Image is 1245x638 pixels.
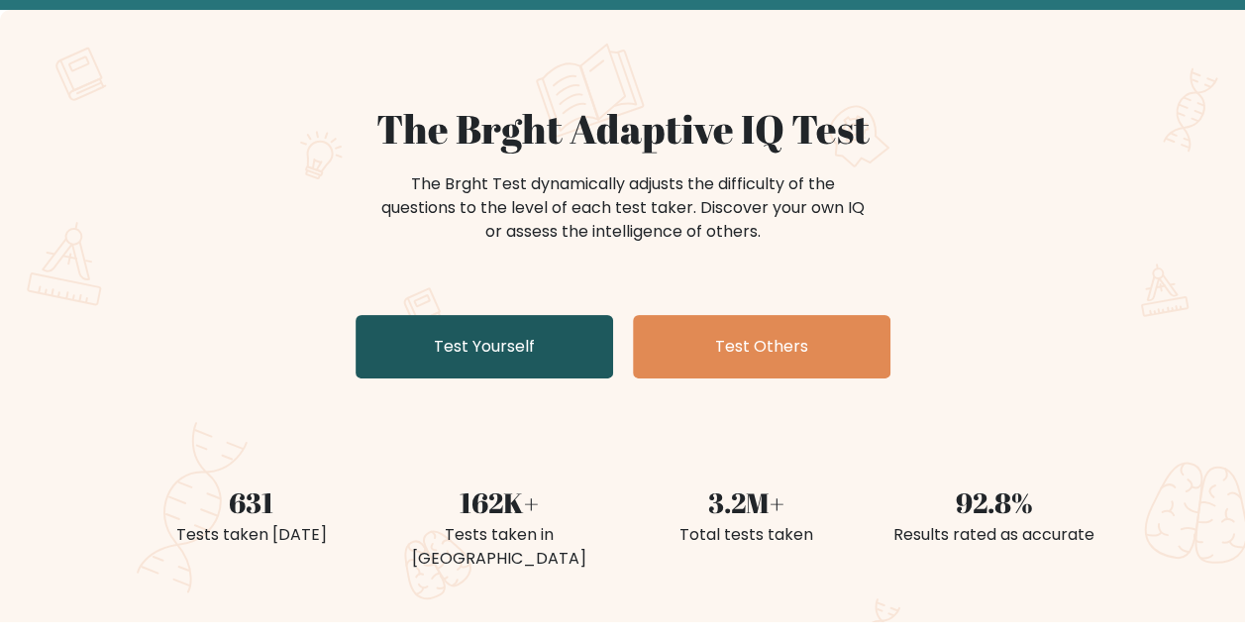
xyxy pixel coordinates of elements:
div: Tests taken [DATE] [140,523,363,547]
div: The Brght Test dynamically adjusts the difficulty of the questions to the level of each test take... [375,172,871,244]
div: 631 [140,481,363,523]
div: 162K+ [387,481,611,523]
div: Total tests taken [635,523,859,547]
div: Results rated as accurate [882,523,1106,547]
div: 3.2M+ [635,481,859,523]
a: Test Yourself [356,315,613,378]
div: Tests taken in [GEOGRAPHIC_DATA] [387,523,611,571]
div: 92.8% [882,481,1106,523]
a: Test Others [633,315,890,378]
h1: The Brght Adaptive IQ Test [140,105,1106,153]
